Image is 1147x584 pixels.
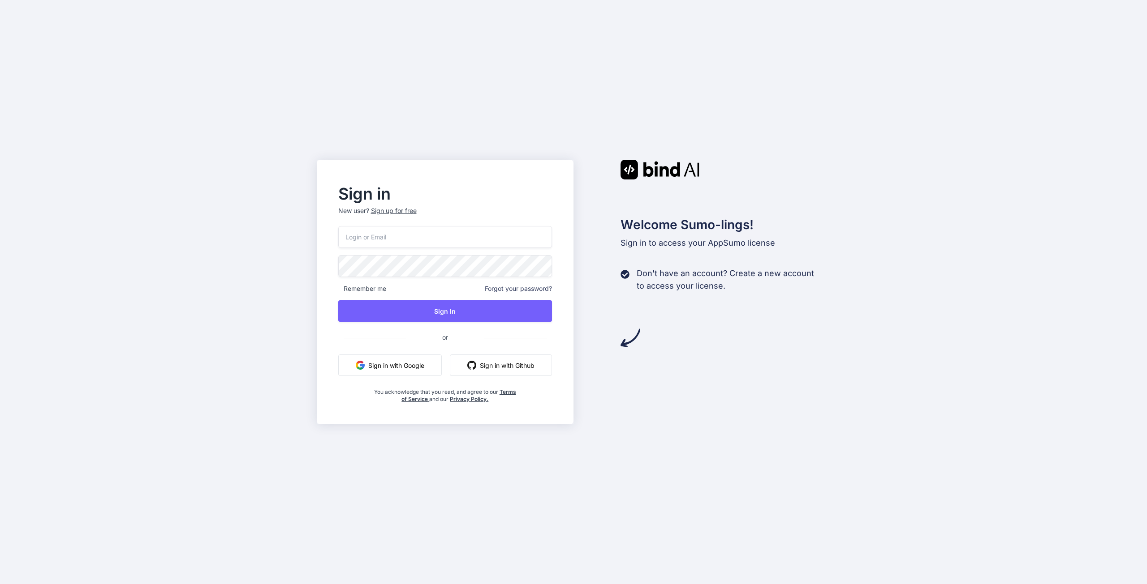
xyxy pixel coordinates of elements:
[401,388,516,402] a: Terms of Service
[621,160,699,179] img: Bind AI logo
[485,284,552,293] span: Forgot your password?
[338,284,386,293] span: Remember me
[450,396,488,402] a: Privacy Policy.
[338,354,442,376] button: Sign in with Google
[450,354,552,376] button: Sign in with Github
[406,326,484,348] span: or
[621,215,831,234] h2: Welcome Sumo-lings!
[338,187,552,201] h2: Sign in
[637,267,814,292] p: Don't have an account? Create a new account to access your license.
[621,237,831,249] p: Sign in to access your AppSumo license
[356,361,365,370] img: google
[338,300,552,322] button: Sign In
[371,206,417,215] div: Sign up for free
[467,361,476,370] img: github
[374,383,516,403] div: You acknowledge that you read, and agree to our and our
[621,328,640,348] img: arrow
[338,226,552,248] input: Login or Email
[338,206,552,226] p: New user?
